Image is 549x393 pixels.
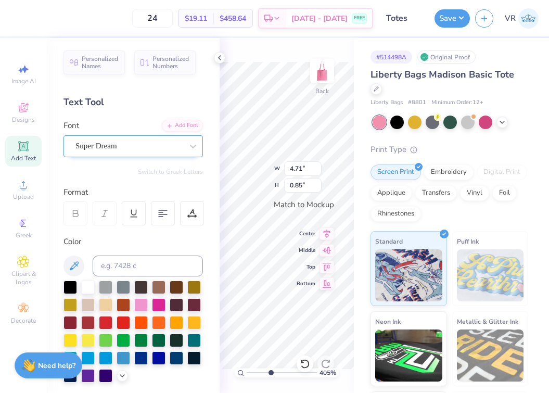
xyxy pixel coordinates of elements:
[371,164,421,180] div: Screen Print
[291,13,348,24] span: [DATE] - [DATE]
[371,206,421,222] div: Rhinestones
[297,247,315,254] span: Middle
[185,13,207,24] span: $19.11
[457,329,524,382] img: Metallic & Glitter Ink
[457,236,479,247] span: Puff Ink
[220,13,246,24] span: $458.64
[460,185,489,201] div: Vinyl
[371,144,528,156] div: Print Type
[63,120,79,132] label: Font
[415,185,457,201] div: Transfers
[417,50,476,64] div: Original Proof
[11,77,36,85] span: Image AI
[312,60,333,81] img: Back
[457,316,518,327] span: Metallic & Glitter Ink
[408,98,426,107] span: # 8801
[63,186,204,198] div: Format
[63,95,203,109] div: Text Tool
[297,263,315,271] span: Top
[378,8,429,29] input: Untitled Design
[375,329,442,382] img: Neon Ink
[93,256,203,276] input: e.g. 7428 c
[13,193,34,201] span: Upload
[505,8,539,29] a: VR
[38,361,75,371] strong: Need help?
[152,55,189,70] span: Personalized Numbers
[320,368,336,377] span: 405 %
[371,50,412,64] div: # 514498A
[371,98,403,107] span: Liberty Bags
[82,55,119,70] span: Personalized Names
[11,154,36,162] span: Add Text
[477,164,527,180] div: Digital Print
[132,9,173,28] input: – –
[375,236,403,247] span: Standard
[315,86,329,96] div: Back
[371,185,412,201] div: Applique
[12,116,35,124] span: Designs
[371,68,514,81] span: Liberty Bags Madison Basic Tote
[138,168,203,176] button: Switch to Greek Letters
[354,15,365,22] span: FREE
[5,270,42,286] span: Clipart & logos
[375,249,442,301] img: Standard
[518,8,539,29] img: Val Rhey Lodueta
[492,185,517,201] div: Foil
[424,164,474,180] div: Embroidery
[297,280,315,287] span: Bottom
[375,316,401,327] span: Neon Ink
[162,120,203,132] div: Add Font
[63,236,203,248] div: Color
[297,230,315,237] span: Center
[11,316,36,325] span: Decorate
[16,231,32,239] span: Greek
[435,9,470,28] button: Save
[431,98,483,107] span: Minimum Order: 12 +
[505,12,516,24] span: VR
[457,249,524,301] img: Puff Ink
